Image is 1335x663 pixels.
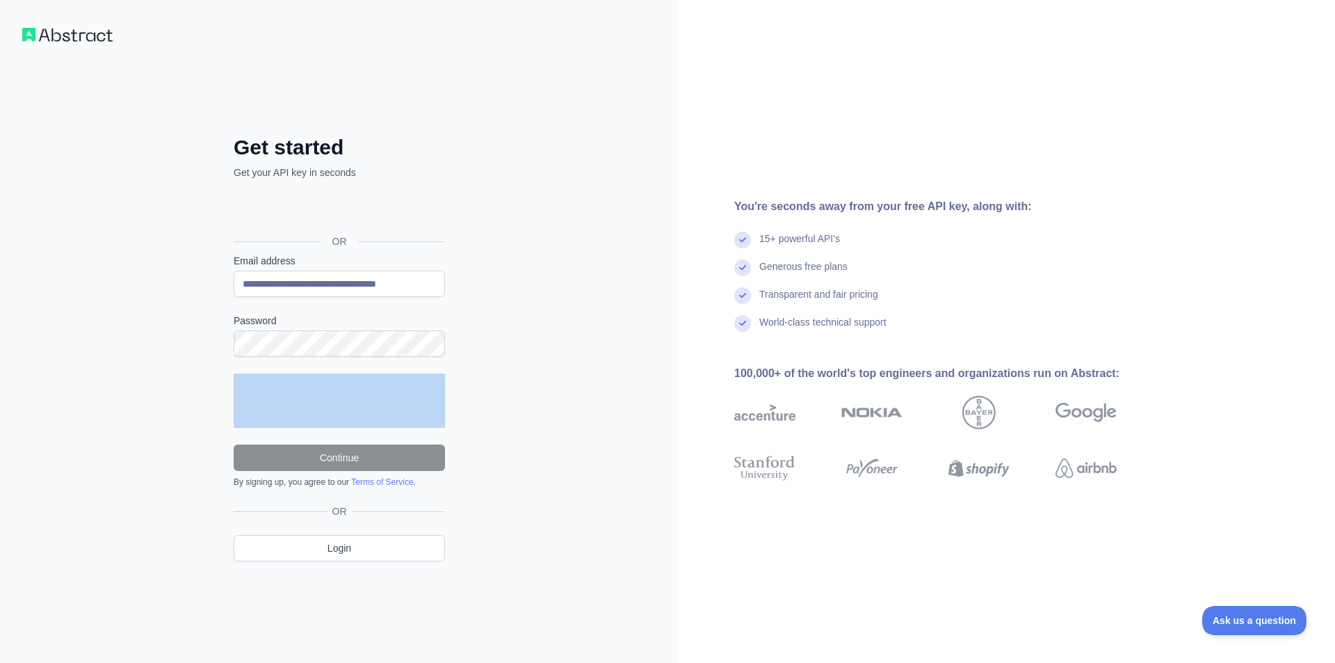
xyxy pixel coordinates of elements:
img: check mark [734,315,751,332]
img: nokia [841,396,903,429]
h2: Get started [234,135,445,160]
img: stanford university [734,453,795,484]
span: OR [327,504,353,518]
div: 15+ powerful API's [759,232,840,259]
iframe: Toggle Customer Support [1202,606,1307,635]
div: World-class technical support [759,315,887,343]
img: bayer [962,396,996,429]
img: check mark [734,232,751,248]
a: Terms of Service [351,477,413,487]
div: You're seconds away from your free API key, along with: [734,198,1161,215]
img: shopify [948,453,1010,484]
label: Password [234,314,445,328]
img: google [1055,396,1117,429]
iframe: reCAPTCHA [234,374,445,428]
label: Email address [234,254,445,268]
img: accenture [734,396,795,429]
img: Workflow [22,28,113,42]
button: Continue [234,445,445,471]
div: 100,000+ of the world's top engineers and organizations run on Abstract: [734,365,1161,382]
div: Generous free plans [759,259,848,287]
a: Login [234,535,445,561]
img: check mark [734,287,751,304]
img: check mark [734,259,751,276]
img: airbnb [1055,453,1117,484]
div: Transparent and fair pricing [759,287,878,315]
img: payoneer [841,453,903,484]
span: OR [321,234,358,248]
iframe: Nút Đăng nhập bằng Google [227,195,449,225]
div: By signing up, you agree to our . [234,477,445,488]
p: Get your API key in seconds [234,166,445,179]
